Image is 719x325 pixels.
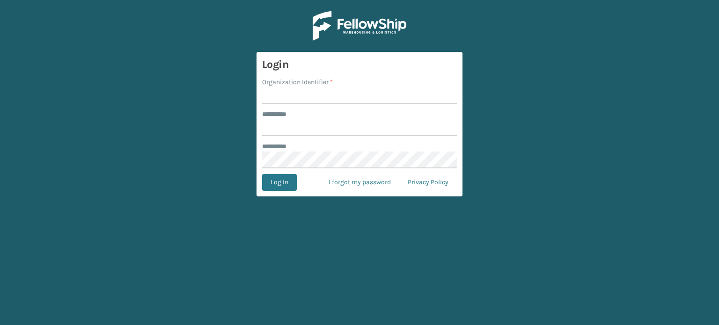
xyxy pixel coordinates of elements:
[262,77,333,87] label: Organization Identifier
[262,174,297,191] button: Log In
[262,58,457,72] h3: Login
[320,174,399,191] a: I forgot my password
[399,174,457,191] a: Privacy Policy
[313,11,406,41] img: Logo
